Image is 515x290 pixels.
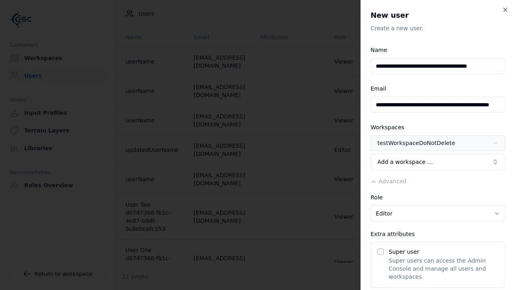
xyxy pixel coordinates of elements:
[371,47,387,53] label: Name
[371,231,505,237] div: Extra attributes
[371,24,505,32] p: Create a new user.
[371,124,404,130] label: Workspaces
[377,139,455,147] div: testWorkspaceDoNotDelete
[389,249,419,255] label: Super user
[371,194,383,201] label: Role
[371,177,406,185] button: Advanced
[389,257,499,281] p: Super users can access the Admin Console and manage all users and workspaces.
[377,158,433,166] span: Add a workspace …
[379,178,406,184] span: Advanced
[371,85,386,92] label: Email
[371,10,505,21] h2: New user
